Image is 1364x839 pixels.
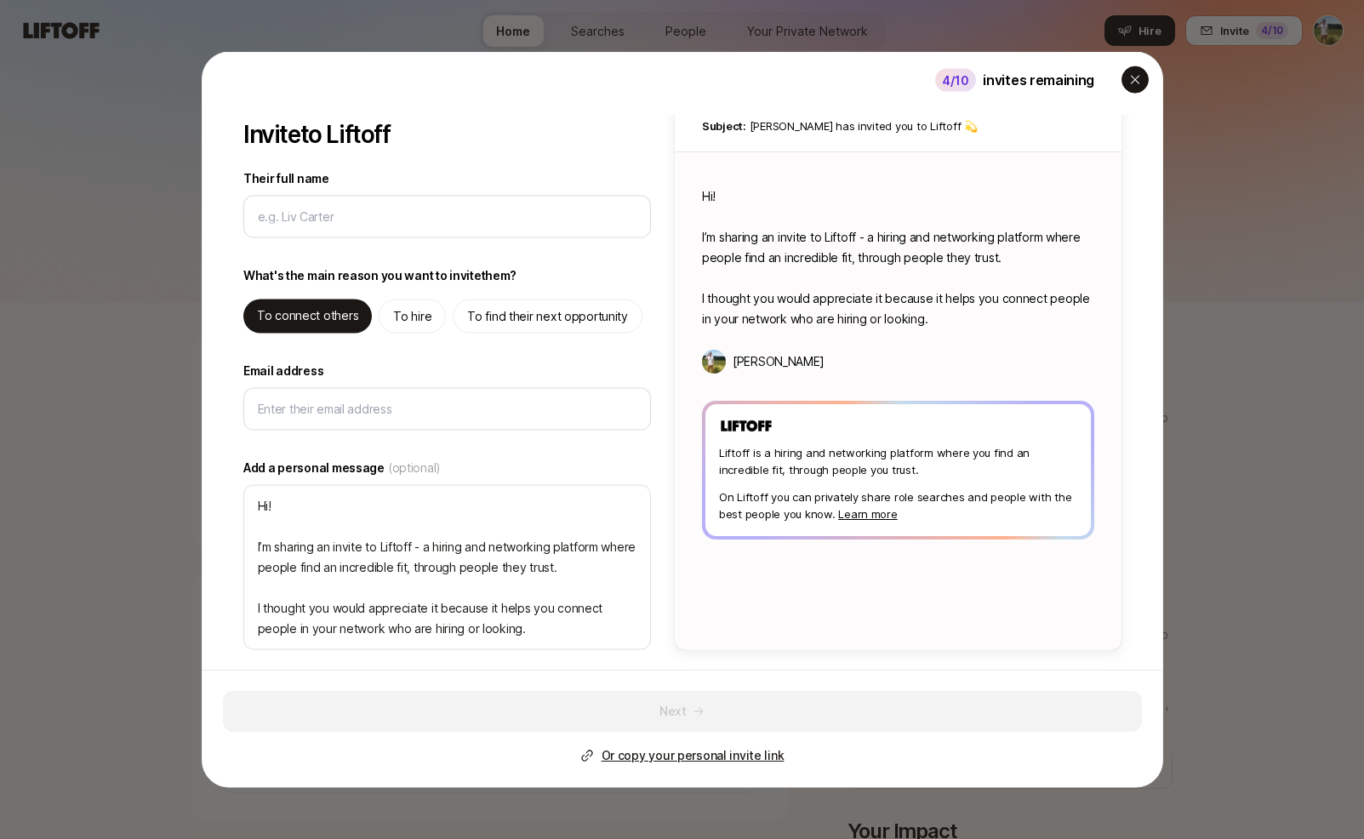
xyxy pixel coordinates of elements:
label: Their full name [243,168,651,189]
img: Tyler [702,350,726,374]
span: (optional) [387,458,440,478]
p: Invite to Liftoff [243,121,391,148]
div: 4 /10 [935,68,976,91]
p: [PERSON_NAME] [733,351,824,372]
input: Enter their email address [258,399,636,419]
input: e.g. Liv Carter [258,207,636,227]
p: Hi! I’m sharing an invite to Liftoff - a hiring and networking platform where people find an incr... [702,186,1094,329]
label: Email address [243,361,651,381]
p: To hire [393,306,431,327]
p: Liftoff is a hiring and networking platform where you find an incredible fit, through people you ... [719,443,1077,477]
p: invites remaining [983,69,1094,91]
textarea: Hi! I’m sharing an invite to Liftoff - a hiring and networking platform where people find an incr... [243,485,651,650]
p: What's the main reason you want to invite them ? [243,265,516,286]
p: To connect others [257,305,358,326]
p: [PERSON_NAME] has invited you to Liftoff 💫 [702,117,1094,134]
span: Subject: [702,119,746,133]
button: Or copy your personal invite link [580,745,784,766]
img: Liftoff Logo [719,418,773,434]
p: On Liftoff you can privately share role searches and people with the best people you know. [719,488,1077,522]
p: Or copy your personal invite link [601,745,784,766]
a: Learn more [838,506,897,520]
label: Add a personal message [243,458,651,478]
p: To find their next opportunity [467,306,628,327]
